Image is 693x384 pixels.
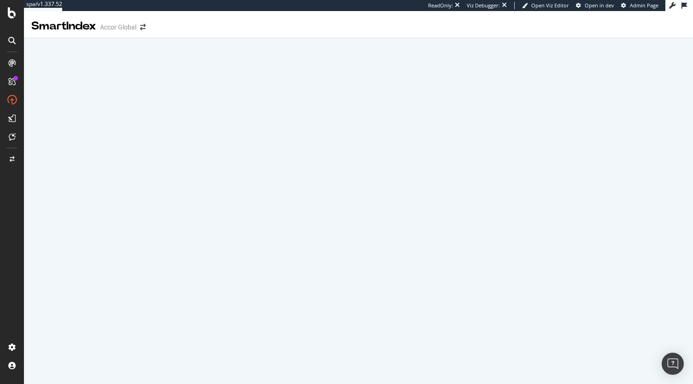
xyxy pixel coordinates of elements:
[467,2,500,9] div: Viz Debugger:
[576,2,614,9] a: Open in dev
[140,24,146,30] div: arrow-right-arrow-left
[662,353,684,375] div: Open Intercom Messenger
[100,23,136,32] div: Accor Global
[621,2,658,9] a: Admin Page
[585,2,614,9] span: Open in dev
[428,2,453,9] div: ReadOnly:
[31,18,96,34] div: SmartIndex
[630,2,658,9] span: Admin Page
[522,2,569,9] a: Open Viz Editor
[531,2,569,9] span: Open Viz Editor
